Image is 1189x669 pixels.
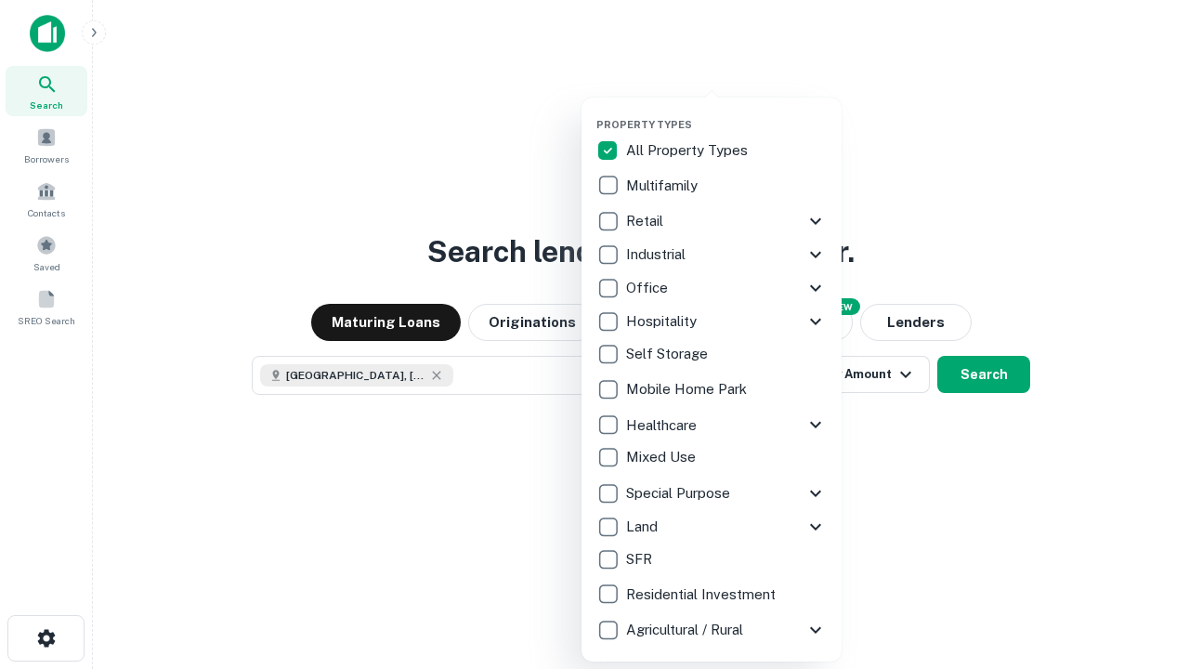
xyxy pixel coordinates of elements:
p: Multifamily [626,175,701,197]
p: Special Purpose [626,482,734,505]
p: SFR [626,548,656,571]
p: Office [626,277,672,299]
div: Healthcare [596,408,827,441]
p: Land [626,516,661,538]
p: Retail [626,210,667,232]
div: Retail [596,204,827,238]
div: Agricultural / Rural [596,613,827,647]
p: All Property Types [626,139,751,162]
p: Residential Investment [626,584,779,606]
p: Self Storage [626,343,712,365]
span: Property Types [596,119,692,130]
p: Agricultural / Rural [626,619,747,641]
p: Hospitality [626,310,700,333]
p: Industrial [626,243,689,266]
div: Industrial [596,238,827,271]
div: Land [596,510,827,544]
div: Special Purpose [596,477,827,510]
div: Office [596,271,827,305]
p: Mixed Use [626,446,699,468]
div: Hospitality [596,305,827,338]
p: Mobile Home Park [626,378,751,400]
p: Healthcare [626,414,700,437]
iframe: Chat Widget [1096,520,1189,610]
